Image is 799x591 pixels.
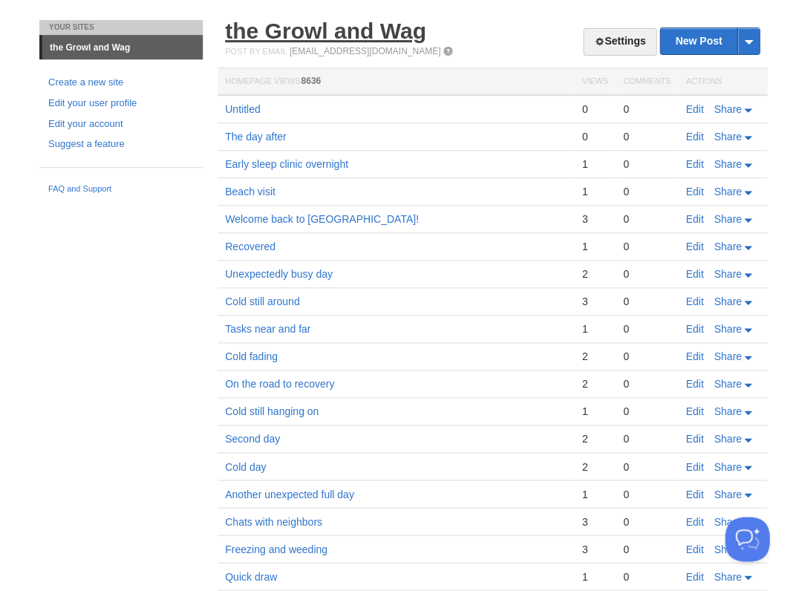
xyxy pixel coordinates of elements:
th: Homepage Views [218,68,574,96]
a: Suggest a feature [48,137,194,152]
div: 0 [623,295,671,308]
a: Edit [685,515,703,527]
a: Edit [685,543,703,555]
div: 0 [623,377,671,391]
span: Share [714,131,741,143]
span: Share [714,570,741,582]
span: 8636 [301,76,321,86]
span: Share [714,378,741,390]
a: Edit [685,186,703,197]
a: the Growl and Wag [225,19,426,43]
a: Edit [685,241,703,252]
a: Tasks near and far [225,323,310,335]
a: Edit [685,131,703,143]
div: 1 [581,487,607,500]
div: 1 [581,569,607,583]
a: New Post [660,28,759,54]
a: Cold day [225,460,266,472]
span: Share [714,515,741,527]
div: 2 [581,267,607,281]
a: Edit [685,460,703,472]
div: 0 [623,405,671,418]
div: 0 [581,130,607,143]
span: Share [714,241,741,252]
span: Share [714,158,741,170]
span: Share [714,186,741,197]
a: Beach visit [225,186,275,197]
a: the Growl and Wag [42,36,203,59]
div: 3 [581,515,607,528]
div: 0 [623,130,671,143]
a: Cold still around [225,295,299,307]
a: Settings [583,28,656,56]
a: Edit [685,350,703,362]
div: 0 [623,322,671,336]
div: 3 [581,542,607,555]
a: Edit [685,268,703,280]
a: Edit your account [48,117,194,132]
div: 0 [623,515,671,528]
a: Edit [685,433,703,445]
li: Your Sites [39,20,203,35]
div: 1 [581,405,607,418]
a: Another unexpected full day [225,488,354,500]
div: 0 [623,157,671,171]
a: Chats with neighbors [225,515,322,527]
span: Share [714,268,741,280]
a: Cold fading [225,350,278,362]
div: 0 [623,460,671,473]
div: 0 [623,267,671,281]
div: 1 [581,157,607,171]
a: Edit [685,405,703,417]
div: 0 [623,240,671,253]
div: 1 [581,240,607,253]
a: Edit your user profile [48,96,194,111]
a: [EMAIL_ADDRESS][DOMAIN_NAME] [290,46,440,56]
a: FAQ and Support [48,183,194,196]
div: 3 [581,295,607,308]
a: Edit [685,323,703,335]
span: Post by Email [225,47,287,56]
a: Edit [685,378,703,390]
a: Recovered [225,241,275,252]
span: Share [714,405,741,417]
a: Edit [685,213,703,225]
a: Quick draw [225,570,277,582]
a: Untitled [225,103,260,115]
th: Actions [678,68,767,96]
div: 1 [581,185,607,198]
div: 2 [581,377,607,391]
iframe: Help Scout Beacon - Open [725,517,769,561]
a: Edit [685,488,703,500]
span: Share [714,103,741,115]
th: Views [574,68,615,96]
span: Share [714,350,741,362]
span: Share [714,213,741,225]
div: 0 [623,569,671,583]
div: 0 [623,212,671,226]
a: Cold still hanging on [225,405,319,417]
a: Welcome back to [GEOGRAPHIC_DATA]! [225,213,419,225]
a: Create a new site [48,75,194,91]
a: Second day [225,433,280,445]
div: 0 [623,542,671,555]
a: Edit [685,295,703,307]
span: Share [714,488,741,500]
th: Comments [616,68,678,96]
div: 3 [581,212,607,226]
a: Edit [685,570,703,582]
a: Freezing and weeding [225,543,327,555]
a: The day after [225,131,287,143]
div: 1 [581,322,607,336]
a: Edit [685,103,703,115]
span: Share [714,295,741,307]
a: Unexpectedly busy day [225,268,333,280]
span: Share [714,433,741,445]
a: Early sleep clinic overnight [225,158,348,170]
div: 2 [581,350,607,363]
div: 0 [581,102,607,116]
div: 0 [623,102,671,116]
div: 0 [623,487,671,500]
a: Edit [685,158,703,170]
div: 0 [623,350,671,363]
